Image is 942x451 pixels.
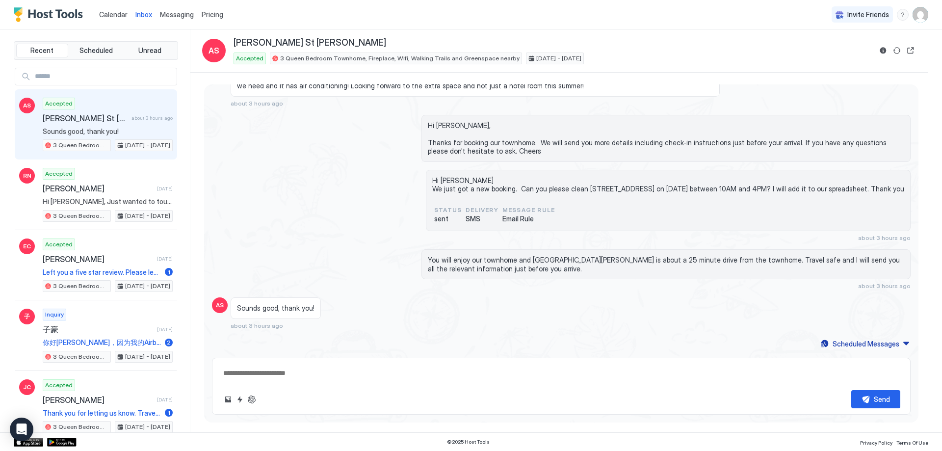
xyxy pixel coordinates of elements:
span: 1 [168,268,170,276]
button: Unread [124,44,176,57]
span: 3 Queen Bedroom Townhome, Fireplace, Wifi, Walking Trails and Greenspace nearby [53,423,108,431]
span: [DATE] - [DATE] [125,423,170,431]
button: Scheduled [70,44,122,57]
span: about 3 hours ago [858,282,911,290]
button: Quick reply [234,394,246,405]
span: Inbox [135,10,152,19]
span: 3 Queen Bedroom Townhome, Fireplace, Wifi, Walking Trails and Greenspace nearby [53,141,108,150]
span: [PERSON_NAME] St [PERSON_NAME] [43,113,128,123]
span: Hi [PERSON_NAME] We just got a new booking. Can you please clean [STREET_ADDRESS] on [DATE] betwe... [432,176,904,193]
a: Host Tools Logo [14,7,87,22]
a: Messaging [160,9,194,20]
span: You will enjoy our townhome and [GEOGRAPHIC_DATA][PERSON_NAME] is about a 25 minute drive from th... [428,256,904,273]
span: status [434,206,462,214]
span: Thank you for letting us know. Travel safe. [43,409,161,418]
span: 1 [168,409,170,417]
button: Sync reservation [891,45,903,56]
span: [DATE] [157,326,173,333]
span: about 3 hours ago [858,234,911,241]
span: [DATE] - [DATE] [536,54,581,63]
span: RN [23,171,31,180]
button: Recent [16,44,68,57]
span: 子 [24,312,30,321]
span: [DATE] - [DATE] [125,141,170,150]
button: Reservation information [877,45,889,56]
span: Accepted [45,381,73,390]
div: Send [874,394,890,404]
span: Accepted [236,54,263,63]
span: about 3 hours ago [131,115,173,121]
button: Open reservation [905,45,916,56]
span: Hi [PERSON_NAME], Thanks for booking our townhome. We will send you more details including check-... [428,121,904,156]
button: Send [851,390,900,408]
span: Message Rule [502,206,555,214]
span: Hi [PERSON_NAME], Just wanted to touch base and give you some more information about your stay. Y... [43,197,173,206]
span: Scheduled [79,46,113,55]
a: Terms Of Use [896,437,928,447]
span: Terms Of Use [896,440,928,446]
a: Calendar [99,9,128,20]
span: [DATE] [157,186,173,192]
span: Calendar [99,10,128,19]
span: [PERSON_NAME] [43,395,153,405]
span: 你好[PERSON_NAME]，因为我的Airbnb是登录在电脑上面，不能频繁的查看信息，当您方便的时候可以给我打电话或者发送信息，我看到就会回复您，这样可以更方便我们交流一些关于房源的问题，在... [43,338,161,347]
span: Email Rule [502,214,555,223]
div: tab-group [14,41,178,60]
span: 子豪 [43,324,153,334]
span: Pricing [202,10,223,19]
button: Upload image [222,394,234,405]
a: Privacy Policy [860,437,892,447]
span: [DATE] [157,397,173,403]
span: Messaging [160,10,194,19]
span: Accepted [45,240,73,249]
span: Accepted [45,99,73,108]
span: [DATE] [157,256,173,262]
span: Left you a five star review. Please leave us a review to help our small business out. We would lo... [43,268,161,277]
span: Privacy Policy [860,440,892,446]
span: [DATE] - [DATE] [125,212,170,220]
span: JC [23,383,31,392]
span: sent [434,214,462,223]
span: 2 [167,339,171,346]
span: Inquiry [45,310,64,319]
span: [DATE] - [DATE] [125,282,170,291]
span: AS [209,45,219,56]
div: User profile [913,7,928,23]
span: Unread [138,46,161,55]
a: Google Play Store [47,438,77,447]
span: © 2025 Host Tools [447,439,490,445]
span: [PERSON_NAME] [43,254,153,264]
span: Recent [30,46,53,55]
a: App Store [14,438,43,447]
span: Delivery [466,206,498,214]
span: [DATE] - [DATE] [125,352,170,361]
span: 3 Queen Bedroom Townhome, Fireplace, Wifi, Walking Trails and Greenspace nearby [53,282,108,291]
span: 3 Queen Bedroom Townhome, Fireplace, Wifi, Walking Trails and Greenspace nearby [53,352,108,361]
button: ChatGPT Auto Reply [246,394,258,405]
span: Sounds good, thank you! [237,304,314,313]
div: menu [897,9,909,21]
span: [PERSON_NAME] St [PERSON_NAME] [234,37,386,49]
span: about 3 hours ago [231,100,283,107]
span: Accepted [45,169,73,178]
span: Invite Friends [847,10,889,19]
span: [PERSON_NAME] [43,184,153,193]
span: Sounds good, thank you! [43,127,173,136]
span: SMS [466,214,498,223]
div: Open Intercom Messenger [10,418,33,441]
span: AS [23,101,31,110]
span: AS [216,301,224,310]
a: Inbox [135,9,152,20]
span: 3 Queen Bedroom Townhome, Fireplace, Wifi, Walking Trails and Greenspace nearby [280,54,520,63]
input: Input Field [31,68,177,85]
div: Scheduled Messages [833,339,899,349]
span: EC [23,242,31,251]
span: about 3 hours ago [231,322,283,329]
span: 3 Queen Bedroom Townhome, Fireplace, Wifi, Walking Trails and Greenspace nearby [53,212,108,220]
button: Scheduled Messages [819,337,911,350]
